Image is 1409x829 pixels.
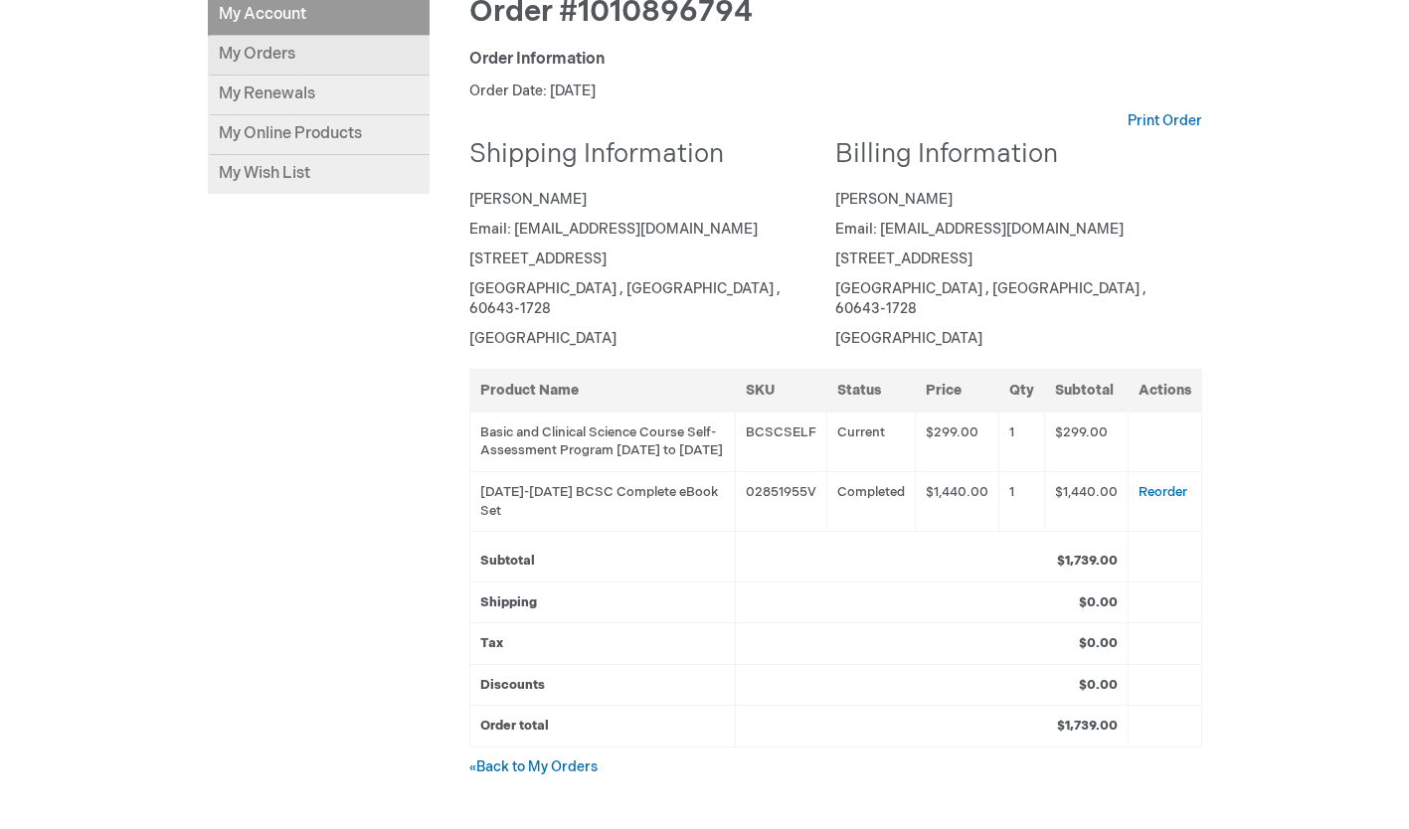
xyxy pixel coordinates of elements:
[915,369,998,412] th: Price
[469,82,1202,101] p: Order Date: [DATE]
[735,471,826,531] td: 02851955V
[1128,369,1201,412] th: Actions
[1079,635,1118,651] strong: $0.00
[469,191,587,208] span: [PERSON_NAME]
[469,758,598,775] a: «Back to My Orders
[208,36,430,76] a: My Orders
[1079,594,1118,610] strong: $0.00
[469,141,821,170] h2: Shipping Information
[915,471,998,531] td: $1,440.00
[835,141,1187,170] h2: Billing Information
[1044,369,1128,412] th: Subtotal
[835,330,982,347] span: [GEOGRAPHIC_DATA]
[480,677,545,693] strong: Discounts
[1044,471,1128,531] td: $1,440.00
[998,471,1044,531] td: 1
[1057,718,1118,734] strong: $1,739.00
[469,412,735,471] td: Basic and Clinical Science Course Self-Assessment Program [DATE] to [DATE]
[469,250,607,267] span: [STREET_ADDRESS]
[1079,677,1118,693] strong: $0.00
[208,155,430,194] a: My Wish List
[835,250,972,267] span: [STREET_ADDRESS]
[826,471,915,531] td: Completed
[469,369,735,412] th: Product Name
[469,330,616,347] span: [GEOGRAPHIC_DATA]
[469,280,781,317] span: [GEOGRAPHIC_DATA] , [GEOGRAPHIC_DATA] , 60643-1728
[1128,111,1202,131] a: Print Order
[735,412,826,471] td: BCSCSELF
[826,412,915,471] td: Current
[835,280,1146,317] span: [GEOGRAPHIC_DATA] , [GEOGRAPHIC_DATA] , 60643-1728
[469,221,758,238] span: Email: [EMAIL_ADDRESS][DOMAIN_NAME]
[480,553,535,569] strong: Subtotal
[998,412,1044,471] td: 1
[208,115,430,155] a: My Online Products
[480,635,503,651] strong: Tax
[998,369,1044,412] th: Qty
[469,49,1202,72] div: Order Information
[835,191,953,208] span: [PERSON_NAME]
[480,718,549,734] strong: Order total
[1139,484,1187,500] a: Reorder
[1057,553,1118,569] strong: $1,739.00
[835,221,1124,238] span: Email: [EMAIL_ADDRESS][DOMAIN_NAME]
[735,369,826,412] th: SKU
[480,594,537,610] strong: Shipping
[469,471,735,531] td: [DATE]-[DATE] BCSC Complete eBook Set
[208,76,430,115] a: My Renewals
[469,760,476,775] small: «
[826,369,915,412] th: Status
[1044,412,1128,471] td: $299.00
[915,412,998,471] td: $299.00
